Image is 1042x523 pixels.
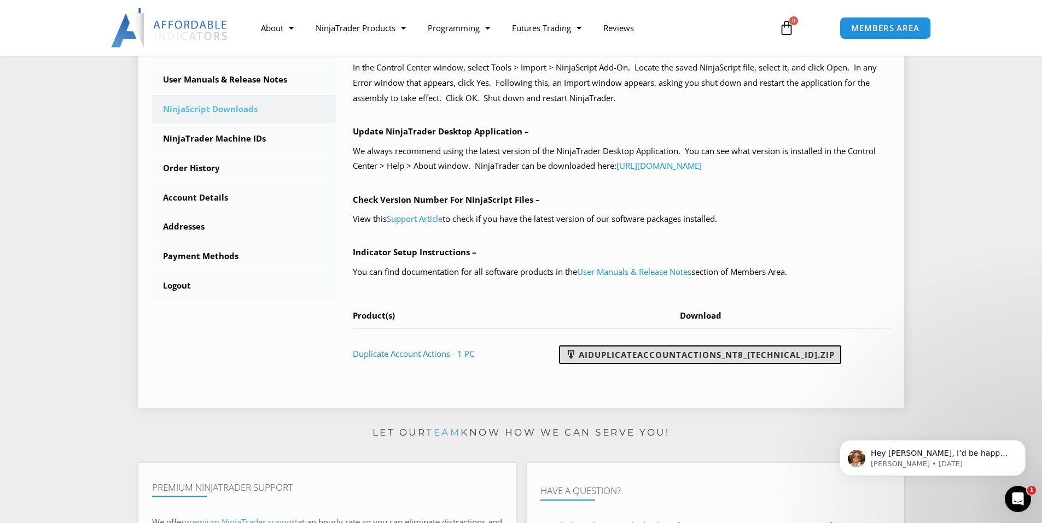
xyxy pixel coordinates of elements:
[353,310,395,321] span: Product(s)
[152,242,337,271] a: Payment Methods
[152,66,337,94] a: User Manuals & Release Notes
[559,345,841,364] a: AIDuplicateAccountActions_NT8_[TECHNICAL_ID].zip
[851,24,919,32] span: MEMBERS AREA
[426,427,461,438] a: team
[353,211,890,227] p: View this to check if you have the latest version of our software packages installed.
[152,154,337,183] a: Order History
[353,265,890,280] p: You can find documentation for all software products in the section of Members Area.
[680,310,721,321] span: Download
[48,42,189,52] p: Message from Alexander, sent 7w ago
[353,348,474,359] a: Duplicate Account Actions - 1 PC
[762,12,811,44] a: 0
[353,246,476,257] b: Indicator Setup Instructions –
[152,184,337,212] a: Account Details
[592,15,645,40] a: Reviews
[152,272,337,300] a: Logout
[250,15,305,40] a: About
[152,125,337,153] a: NinjaTrader Machine IDs
[138,424,904,442] p: Let our know how we can serve you!
[111,8,229,48] img: LogoAI | Affordable Indicators – NinjaTrader
[1027,486,1036,495] span: 1
[250,15,766,40] nav: Menu
[501,15,592,40] a: Futures Trading
[152,95,337,124] a: NinjaScript Downloads
[353,126,529,137] b: Update NinjaTrader Desktop Application –
[823,417,1042,493] iframe: Intercom notifications message
[1005,486,1031,512] iframe: Intercom live chat
[152,482,502,493] h4: Premium NinjaTrader Support
[616,160,702,171] a: [URL][DOMAIN_NAME]
[417,15,501,40] a: Programming
[577,266,691,277] a: User Manuals & Release Notes
[789,16,798,25] span: 0
[540,485,890,496] h4: Have A Question?
[387,213,443,224] a: Support Article
[353,60,890,106] p: In the Control Center window, select Tools > Import > NinjaScript Add-On. Locate the saved NinjaS...
[152,213,337,241] a: Addresses
[48,32,188,203] span: Hey [PERSON_NAME], I’d be happy to help however I can. I saw you’re interested in our Affiliate P...
[305,15,417,40] a: NinjaTrader Products
[840,17,931,39] a: MEMBERS AREA
[353,144,890,174] p: We always recommend using the latest version of the NinjaTrader Desktop Application. You can see ...
[353,194,540,205] b: Check Version Number For NinjaScript Files –
[152,36,337,300] nav: Account pages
